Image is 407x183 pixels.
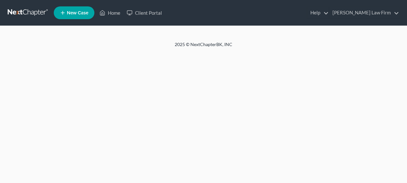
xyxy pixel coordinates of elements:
[21,41,386,53] div: 2025 © NextChapterBK, INC
[307,7,329,19] a: Help
[54,6,94,19] new-legal-case-button: New Case
[124,7,165,19] a: Client Portal
[329,7,399,19] a: [PERSON_NAME] Law Firm
[96,7,124,19] a: Home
